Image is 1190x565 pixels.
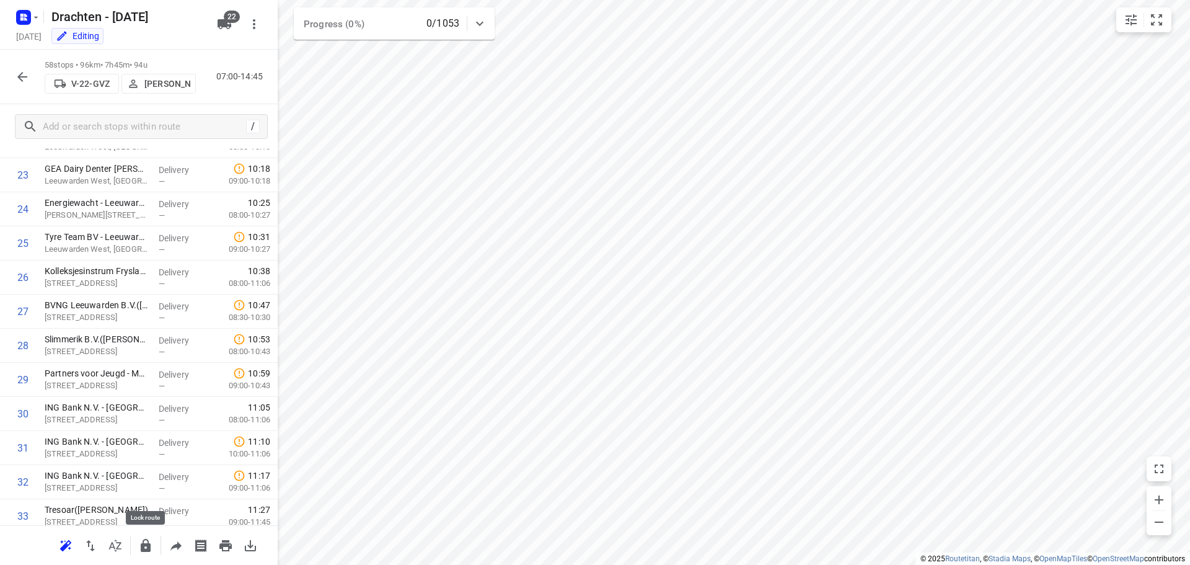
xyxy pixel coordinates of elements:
[209,448,270,460] p: 10:00-11:06
[17,374,29,386] div: 29
[45,231,149,243] p: Tyre Team BV - Leeuwarden(Sabine van Everdingen)
[159,368,205,381] p: Delivery
[45,482,149,494] p: Harlingertrekweg 25, Leeuwarden
[17,340,29,352] div: 28
[17,408,29,420] div: 30
[248,401,270,414] span: 11:05
[159,347,165,357] span: —
[248,197,270,209] span: 10:25
[159,381,165,391] span: —
[159,450,165,459] span: —
[45,175,149,187] p: Leeuwarden West, Leeuwarden
[43,117,246,136] input: Add or search stops within route
[45,367,149,380] p: Partners voor Jeugd - MP Leeuwarden(Marjan Beunder)
[159,300,205,313] p: Delivery
[294,7,495,40] div: Progress (0%)0/1053
[248,504,270,516] span: 11:27
[53,539,78,551] span: Reoptimize route
[45,448,149,460] p: Harlingertrekweg 25, Leeuwarden
[159,164,205,176] p: Delivery
[159,416,165,425] span: —
[17,272,29,283] div: 26
[45,197,149,209] p: Energiewacht - Leeuwarden(Matthijs le Gras)
[164,539,188,551] span: Share route
[45,380,149,392] p: Tesselschadestraat 29, Leeuwarden
[159,211,165,220] span: —
[71,79,110,89] p: V-22-GVZ
[17,238,29,249] div: 25
[213,539,238,551] span: Print route
[159,437,205,449] p: Delivery
[159,279,165,288] span: —
[11,29,46,43] h5: Project date
[46,7,207,27] h5: Rename
[45,516,149,528] p: [STREET_ADDRESS]
[1116,7,1171,32] div: small contained button group
[248,333,270,345] span: 10:53
[45,435,149,448] p: ING Bank N.V. - Leeuwarden - 1204310258(Petra Boer)
[159,198,205,210] p: Delivery
[945,554,980,563] a: Routetitan
[45,277,149,290] p: Freark Damwei 2, Leeuwarden
[233,333,245,345] svg: Late
[212,12,237,37] button: 22
[103,539,128,551] span: Sort by time window
[159,484,165,493] span: —
[159,266,205,278] p: Delivery
[17,203,29,215] div: 24
[989,554,1031,563] a: Stadia Maps
[17,476,29,488] div: 32
[45,162,149,175] p: GEA Dairy Denter Fryslan De Boer - Leeuwarden(Jellie Hansma)
[45,299,149,311] p: BVNG Leeuwarden B.V.(Natalia Sapiro )
[209,516,270,528] p: 09:00-11:45
[159,518,165,527] span: —
[238,539,263,551] span: Download route
[159,334,205,347] p: Delivery
[45,469,149,482] p: ING Bank N.V. - Leeuwarden - 1204311777(Rein De boer)
[426,16,459,31] p: 0/1053
[45,243,149,256] p: Leeuwarden West, Leeuwarden
[209,380,270,392] p: 09:00-10:43
[248,265,270,277] span: 10:38
[209,311,270,324] p: 08:30-10:30
[1039,554,1087,563] a: OpenMapTiles
[216,70,268,83] p: 07:00-14:45
[1144,7,1169,32] button: Fit zoom
[209,243,270,256] p: 09:00-10:27
[248,299,270,311] span: 10:47
[45,414,149,426] p: Harlingertrekweg 25, Leeuwarden
[45,333,149,345] p: Slimmerik B.V.(Erik Velstra)
[45,74,119,94] button: V-22-GVZ
[248,162,270,175] span: 10:18
[248,435,270,448] span: 11:10
[209,345,270,358] p: 08:00-10:43
[224,11,240,23] span: 22
[233,231,245,243] svg: Late
[17,169,29,181] div: 23
[233,469,245,482] svg: Late
[159,313,165,323] span: —
[920,554,1185,563] li: © 2025 , © , © © contributors
[45,265,149,277] p: Kolleksjesinstrum Fryslan(Margreta van Kammen)
[78,539,103,551] span: Reverse route
[233,299,245,311] svg: Late
[45,60,196,71] p: 58 stops • 96km • 7h45m • 94u
[45,209,149,221] p: Slauerhoffweg 5, Leeuwarden
[159,232,205,244] p: Delivery
[248,469,270,482] span: 11:17
[233,435,245,448] svg: Late
[45,311,149,324] p: Snekertrekweg 61, Leeuwarden
[45,345,149,358] p: Tesselschadestraat 29, Leeuwarden
[248,367,270,380] span: 10:59
[209,482,270,494] p: 09:00-11:06
[45,504,149,516] p: Tresoar(Lucienne Van Dongen)
[248,231,270,243] span: 10:31
[17,306,29,318] div: 27
[17,442,29,454] div: 31
[233,162,245,175] svg: Late
[188,539,213,551] span: Print shipping labels
[56,30,99,42] div: You are currently in edit mode.
[121,74,196,94] button: [PERSON_NAME]
[246,120,260,133] div: /
[209,209,270,221] p: 08:00-10:27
